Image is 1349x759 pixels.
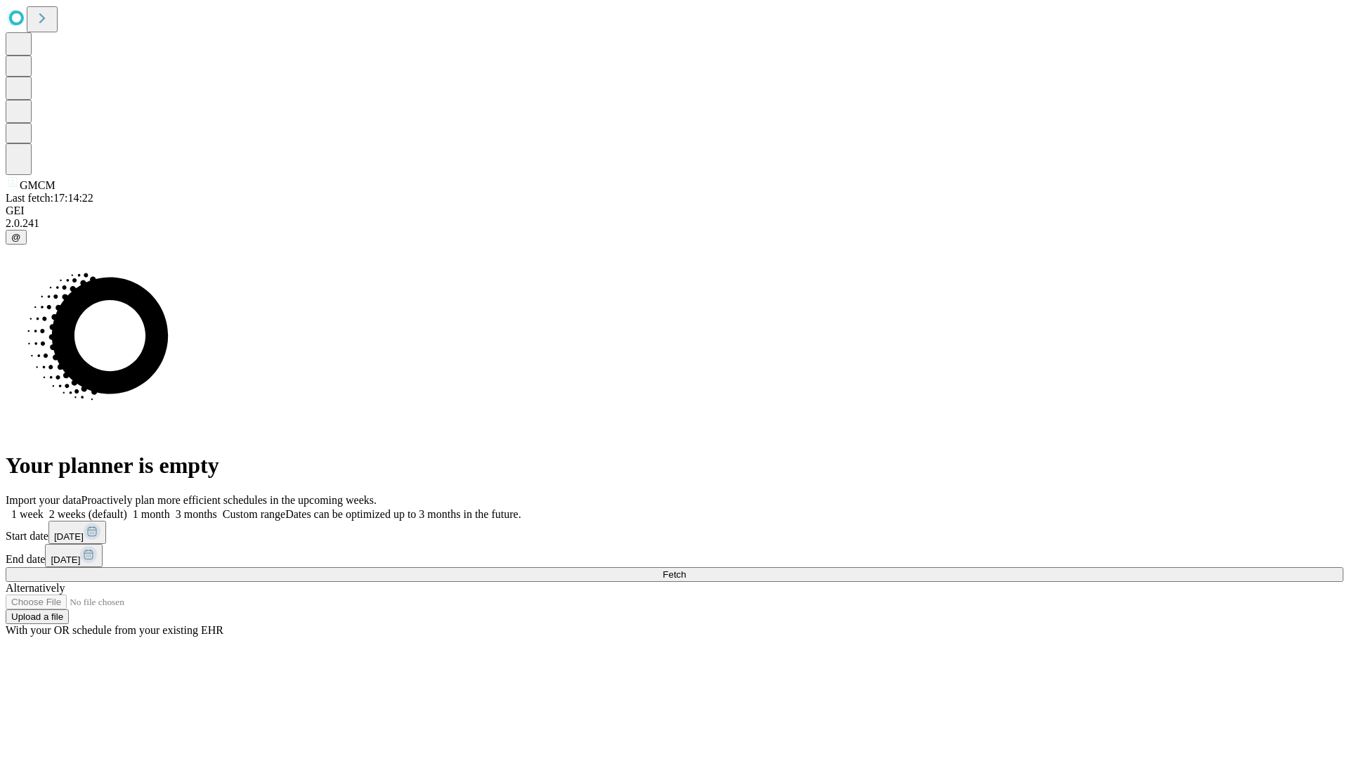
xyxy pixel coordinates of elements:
[6,544,1343,567] div: End date
[6,609,69,624] button: Upload a file
[6,205,1343,217] div: GEI
[54,531,84,542] span: [DATE]
[6,230,27,245] button: @
[6,217,1343,230] div: 2.0.241
[6,567,1343,582] button: Fetch
[48,521,106,544] button: [DATE]
[6,192,93,204] span: Last fetch: 17:14:22
[45,544,103,567] button: [DATE]
[6,582,65,594] span: Alternatively
[133,508,170,520] span: 1 month
[223,508,285,520] span: Custom range
[6,521,1343,544] div: Start date
[6,494,82,506] span: Import your data
[51,554,80,565] span: [DATE]
[82,494,377,506] span: Proactively plan more efficient schedules in the upcoming weeks.
[663,569,686,580] span: Fetch
[6,453,1343,479] h1: Your planner is empty
[49,508,127,520] span: 2 weeks (default)
[11,508,44,520] span: 1 week
[6,624,223,636] span: With your OR schedule from your existing EHR
[11,232,21,242] span: @
[285,508,521,520] span: Dates can be optimized up to 3 months in the future.
[176,508,217,520] span: 3 months
[20,179,56,191] span: GMCM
